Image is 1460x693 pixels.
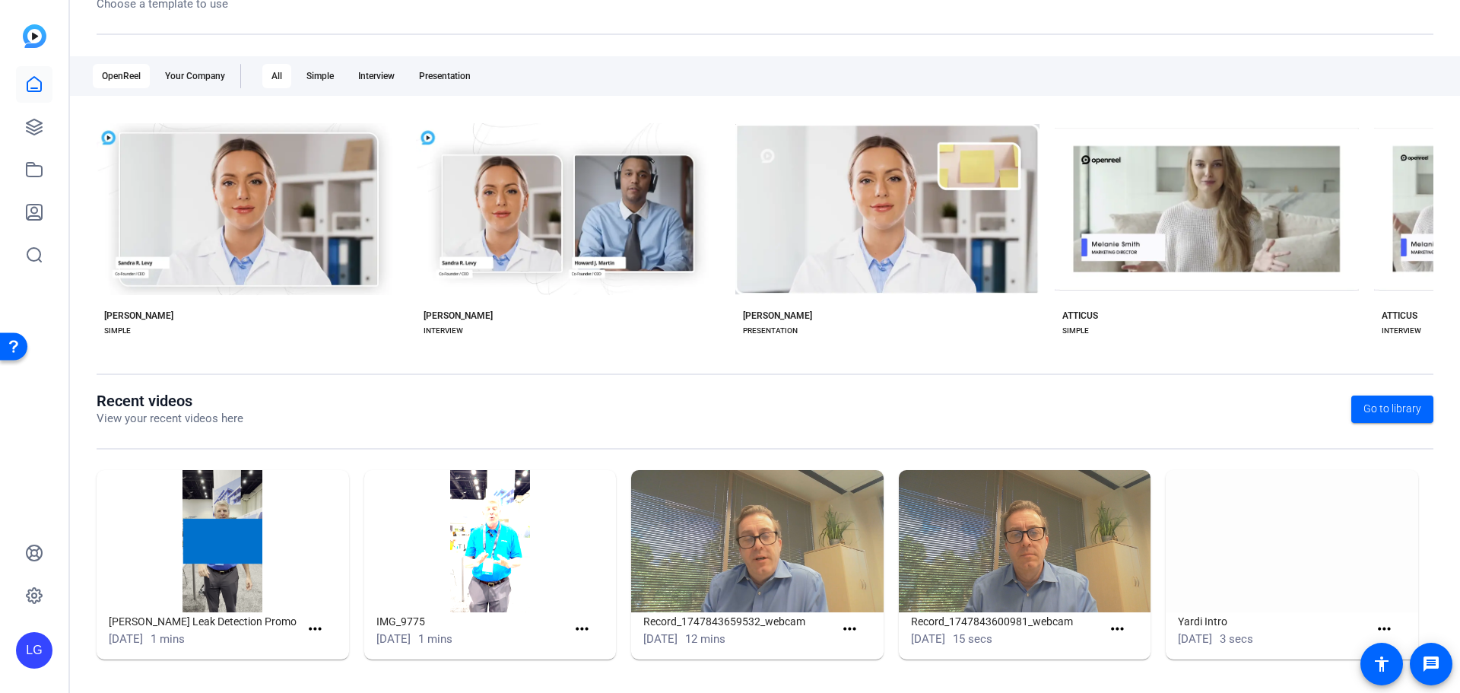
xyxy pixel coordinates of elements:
span: 12 mins [685,632,725,646]
span: 15 secs [953,632,992,646]
div: SIMPLE [104,325,131,337]
div: Simple [297,64,343,88]
span: [DATE] [376,632,411,646]
div: PRESENTATION [743,325,798,337]
mat-icon: message [1422,655,1440,673]
span: [DATE] [911,632,945,646]
a: Go to library [1351,396,1433,423]
div: OpenReel [93,64,150,88]
div: LG [16,632,52,669]
img: Yardi Intro [1166,470,1418,612]
span: 3 secs [1220,632,1253,646]
span: Go to library [1363,401,1421,417]
span: [DATE] [1178,632,1212,646]
div: [PERSON_NAME] [424,310,493,322]
h1: [PERSON_NAME] Leak Detection Promo [109,612,300,631]
img: blue-gradient.svg [23,24,46,48]
mat-icon: more_horiz [840,620,859,639]
div: ATTICUS [1382,310,1417,322]
div: [PERSON_NAME] [743,310,812,322]
span: 1 mins [418,632,452,646]
div: INTERVIEW [1382,325,1421,337]
img: Record_1747843659532_webcam [631,470,884,612]
div: Your Company [156,64,234,88]
div: Interview [349,64,404,88]
mat-icon: more_horiz [306,620,325,639]
h1: IMG_9775 [376,612,567,631]
p: View your recent videos here [97,410,243,428]
mat-icon: more_horiz [573,620,592,639]
mat-icon: more_horiz [1108,620,1127,639]
mat-icon: more_horiz [1375,620,1394,639]
div: INTERVIEW [424,325,463,337]
img: Record_1747843600981_webcam [899,470,1151,612]
span: 1 mins [151,632,185,646]
div: SIMPLE [1062,325,1089,337]
h1: Yardi Intro [1178,612,1369,631]
div: ATTICUS [1062,310,1098,322]
mat-icon: accessibility [1373,655,1391,673]
div: [PERSON_NAME] [104,310,173,322]
img: Greg Burdette Leak Detection Promo [97,470,349,612]
h1: Record_1747843600981_webcam [911,612,1102,631]
h1: Record_1747843659532_webcam [643,612,834,631]
img: IMG_9775 [364,470,617,612]
div: Presentation [410,64,480,88]
h1: Recent videos [97,392,243,410]
div: All [262,64,291,88]
span: [DATE] [109,632,143,646]
span: [DATE] [643,632,678,646]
